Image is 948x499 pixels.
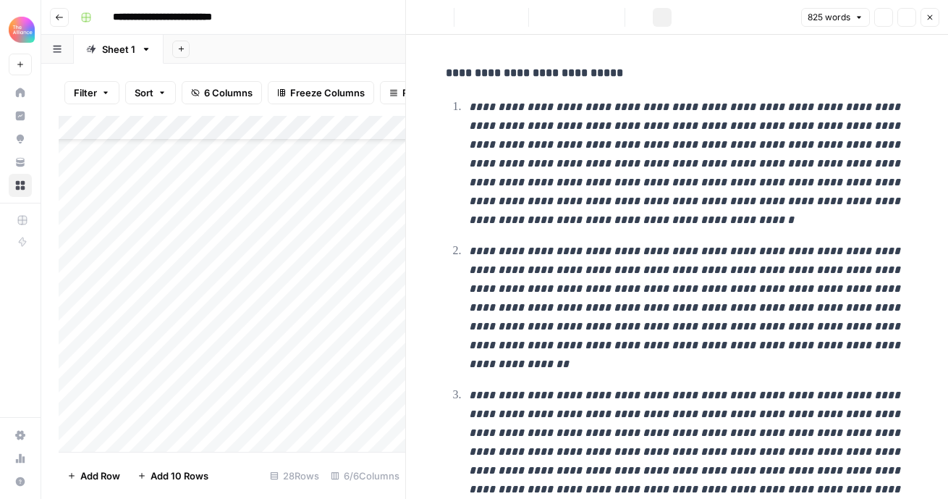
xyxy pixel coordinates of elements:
a: Home [9,81,32,104]
button: Row Height [380,81,464,104]
button: Workspace: Alliance [9,12,32,48]
div: 28 Rows [264,464,325,487]
a: Browse [9,174,32,197]
a: Opportunities [9,127,32,151]
span: Sort [135,85,153,100]
span: Add 10 Rows [151,469,208,483]
span: 825 words [808,11,850,24]
a: Usage [9,447,32,470]
button: 6 Columns [182,81,262,104]
button: Help + Support [9,470,32,493]
span: Add Row [80,469,120,483]
span: Filter [74,85,97,100]
div: 6/6 Columns [325,464,405,487]
img: Alliance Logo [9,17,35,43]
a: Insights [9,104,32,127]
span: 6 Columns [204,85,253,100]
a: Sheet 1 [74,35,164,64]
a: Your Data [9,151,32,174]
button: Filter [64,81,119,104]
a: Settings [9,424,32,447]
button: Add 10 Rows [129,464,217,487]
button: Sort [125,81,176,104]
button: 825 words [801,8,870,27]
span: Freeze Columns [290,85,365,100]
button: Freeze Columns [268,81,374,104]
button: Add Row [59,464,129,487]
div: Sheet 1 [102,42,135,56]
